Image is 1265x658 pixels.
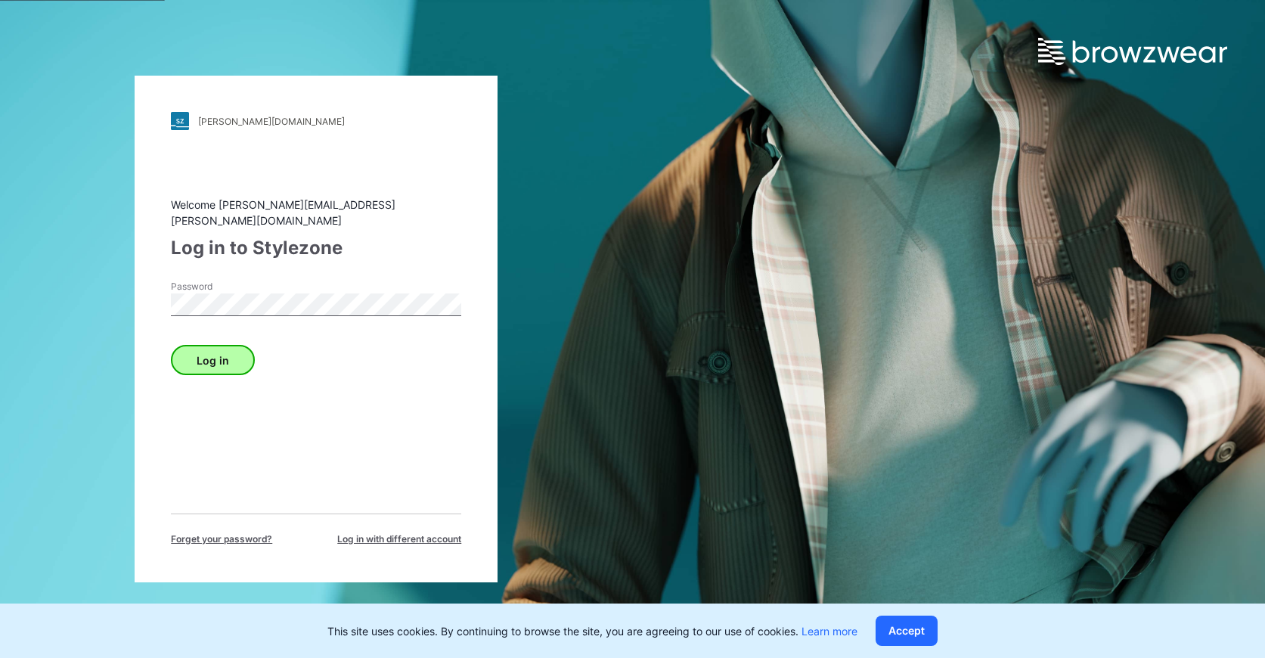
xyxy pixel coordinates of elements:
[171,280,277,293] label: Password
[171,234,461,262] div: Log in to Stylezone
[171,197,461,228] div: Welcome [PERSON_NAME][EMAIL_ADDRESS][PERSON_NAME][DOMAIN_NAME]
[327,623,857,639] p: This site uses cookies. By continuing to browse the site, you are agreeing to our use of cookies.
[337,532,461,546] span: Log in with different account
[171,112,461,130] a: [PERSON_NAME][DOMAIN_NAME]
[171,345,255,375] button: Log in
[801,625,857,638] a: Learn more
[198,116,345,127] div: [PERSON_NAME][DOMAIN_NAME]
[1038,38,1227,65] img: browzwear-logo.e42bd6dac1945053ebaf764b6aa21510.svg
[876,616,938,646] button: Accept
[171,112,189,130] img: stylezone-logo.562084cfcfab977791bfbf7441f1a819.svg
[171,532,272,546] span: Forget your password?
